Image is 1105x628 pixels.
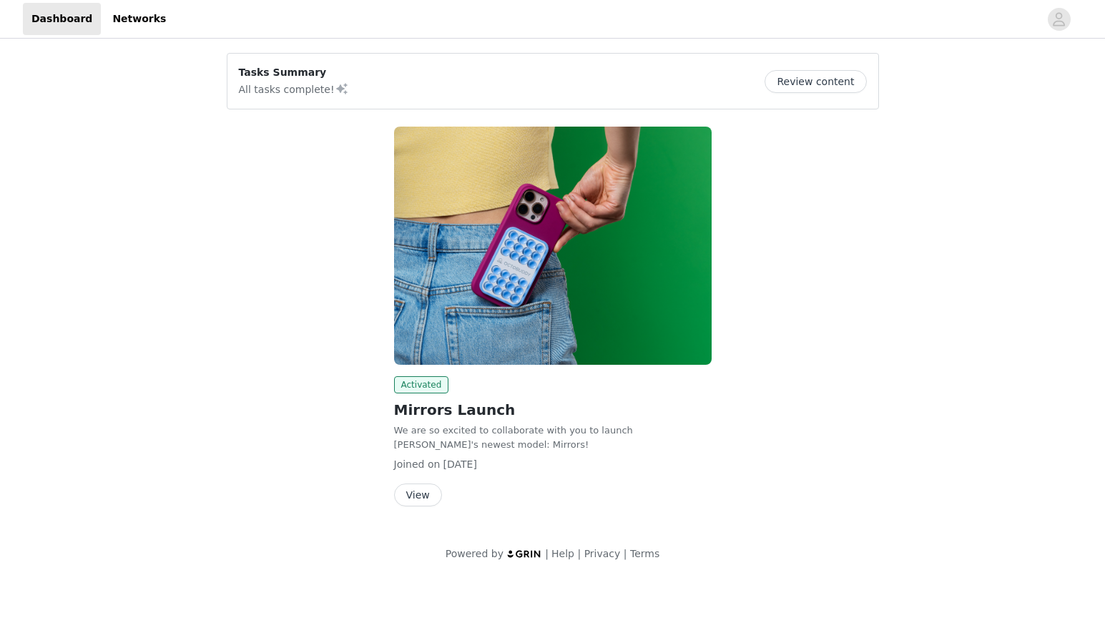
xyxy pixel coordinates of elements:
[446,548,504,559] span: Powered by
[394,399,712,421] h2: Mirrors Launch
[394,458,441,470] span: Joined on
[624,548,627,559] span: |
[104,3,175,35] a: Networks
[394,484,442,506] button: View
[584,548,621,559] a: Privacy
[23,3,101,35] a: Dashboard
[506,549,542,559] img: logo
[394,127,712,365] img: OCTOBUDDY
[239,65,349,80] p: Tasks Summary
[394,490,442,501] a: View
[443,458,477,470] span: [DATE]
[765,70,866,93] button: Review content
[394,376,449,393] span: Activated
[239,80,349,97] p: All tasks complete!
[630,548,659,559] a: Terms
[1052,8,1066,31] div: avatar
[551,548,574,559] a: Help
[577,548,581,559] span: |
[394,423,712,451] p: We are so excited to collaborate with you to launch [PERSON_NAME]'s newest model: Mirrors!
[545,548,549,559] span: |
